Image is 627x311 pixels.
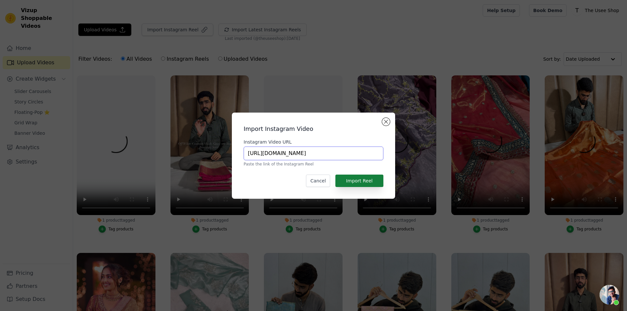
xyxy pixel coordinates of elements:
p: Paste the link of the Instagram Reel [244,162,383,167]
h2: Import Instagram Video [244,124,383,133]
div: Open chat [600,285,619,304]
input: https://www.instagram.com/reel/ABC123/ [244,147,383,160]
button: Import Reel [335,175,383,187]
button: Cancel [306,175,330,187]
label: Instagram Video URL [244,139,383,145]
button: Close modal [382,118,390,126]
